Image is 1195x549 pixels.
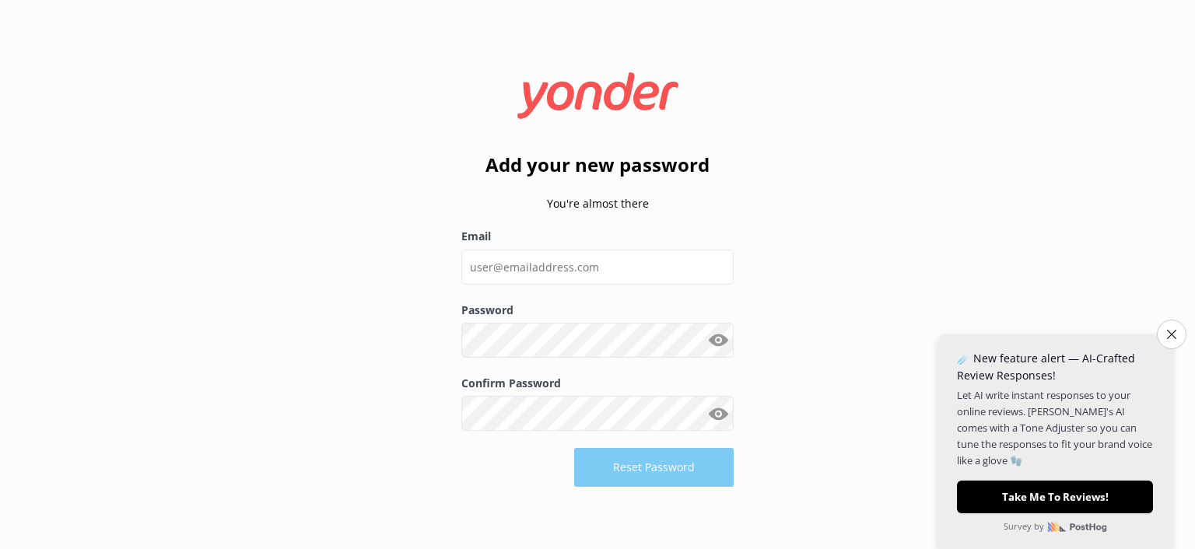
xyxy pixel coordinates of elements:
[461,302,734,319] label: Password
[461,250,734,285] input: user@emailaddress.com
[461,195,734,212] p: You're almost there
[461,150,734,180] h2: Add your new password
[461,375,734,392] label: Confirm Password
[461,228,734,245] label: Email
[703,398,734,429] button: Show password
[703,325,734,356] button: Show password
